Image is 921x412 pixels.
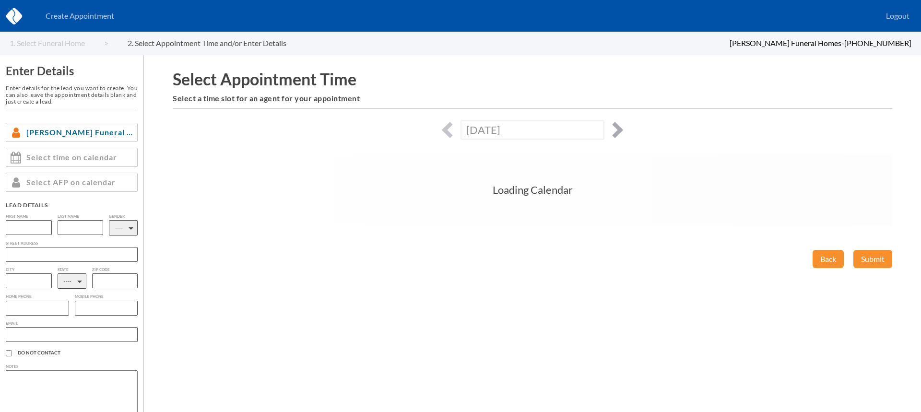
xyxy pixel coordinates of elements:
span: Select AFP on calendar [26,178,116,187]
span: [PHONE_NUMBER] [844,38,911,47]
h6: Select a time slot for an agent for your appointment [173,94,892,103]
label: Notes [6,365,138,369]
label: Home Phone [6,294,69,299]
a: 1. Select Funeral Home [10,39,108,47]
label: Zip Code [92,268,138,272]
h6: Enter details for the lead you want to create. You can also leave the appointment details blank a... [6,85,138,105]
span: Select time on calendar [26,153,117,162]
label: Gender [109,214,138,219]
button: Submit [853,250,892,268]
label: Mobile Phone [75,294,138,299]
label: First Name [6,214,52,219]
label: City [6,268,52,272]
label: Street Address [6,241,138,246]
label: Last Name [58,214,104,219]
span: Do Not Contact [18,350,138,356]
div: Lead Details [6,201,138,209]
label: Email [6,321,138,326]
label: State [58,268,86,272]
h1: Select Appointment Time [173,70,892,88]
span: [PERSON_NAME] Funeral Homes [26,128,133,137]
h3: Enter Details [6,64,138,78]
span: [PERSON_NAME] Funeral Homes - [730,38,844,47]
a: 2. Select Appointment Time and/or Enter Details [128,39,306,47]
div: Loading Calendar [173,154,892,226]
button: Back [813,250,844,268]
